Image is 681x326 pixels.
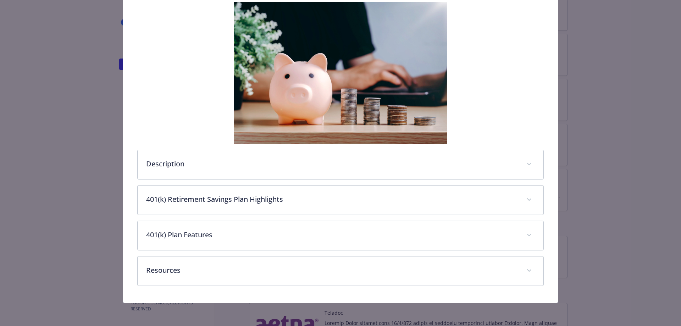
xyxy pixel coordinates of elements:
p: 401(k) Plan Features [146,230,518,240]
p: 401(k) Retirement Savings Plan Highlights [146,194,518,205]
div: Resources [138,256,544,286]
p: Description [146,159,518,169]
div: 401(k) Retirement Savings Plan Highlights [138,186,544,215]
div: 401(k) Plan Features [138,221,544,250]
img: banner [234,2,447,144]
div: Description [138,150,544,179]
p: Resources [146,265,518,276]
